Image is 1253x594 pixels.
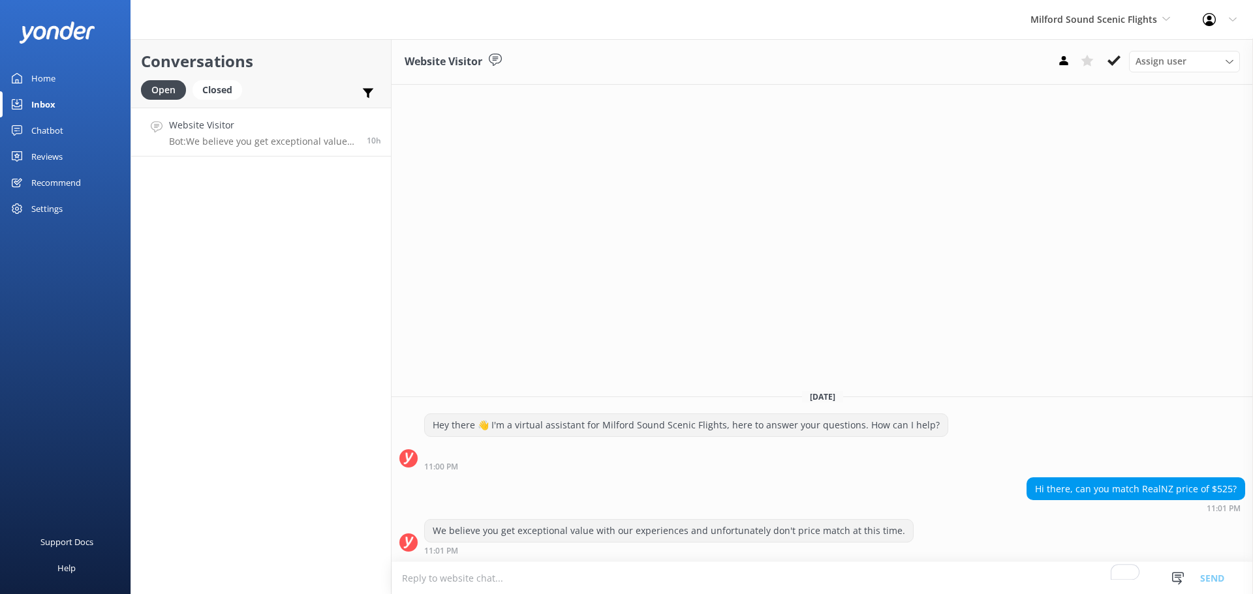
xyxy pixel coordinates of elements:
div: Reviews [31,143,63,170]
div: Hi there, can you match RealNZ price of $525? [1027,478,1245,500]
strong: 11:01 PM [1207,505,1241,512]
a: Website VisitorBot:We believe you get exceptional value with our experiences and unfortunately do... [131,108,391,156]
h2: Conversations [141,49,381,74]
a: Closed [193,82,249,97]
div: We believe you get exceptional value with our experiences and unfortunately don't price match at ... [425,520,913,542]
div: 11:01pm 15-Aug-2025 (UTC +12:00) Pacific/Auckland [424,546,914,555]
div: Recommend [31,170,81,196]
a: Open [141,82,193,97]
div: Inbox [31,91,55,117]
div: Help [57,555,76,581]
h4: Website Visitor [169,118,357,132]
p: Bot: We believe you get exceptional value with our experiences and unfortunately don't price matc... [169,136,357,147]
div: Open [141,80,186,100]
div: Assign User [1129,51,1240,72]
div: 11:00pm 15-Aug-2025 (UTC +12:00) Pacific/Auckland [424,462,948,471]
img: yonder-white-logo.png [20,22,95,43]
span: [DATE] [802,391,843,402]
h3: Website Visitor [405,53,482,70]
strong: 11:00 PM [424,463,458,471]
span: Milford Sound Scenic Flights [1030,13,1157,25]
div: Home [31,65,55,91]
div: Closed [193,80,242,100]
span: 11:01pm 15-Aug-2025 (UTC +12:00) Pacific/Auckland [367,135,381,146]
strong: 11:01 PM [424,547,458,555]
div: Hey there 👋 I'm a virtual assistant for Milford Sound Scenic Flights, here to answer your questio... [425,414,948,436]
div: Support Docs [40,529,93,555]
div: Chatbot [31,117,63,143]
div: Settings [31,196,63,222]
textarea: To enrich screen reader interactions, please activate Accessibility in Grammarly extension settings [392,562,1253,594]
div: 11:01pm 15-Aug-2025 (UTC +12:00) Pacific/Auckland [1027,503,1245,512]
span: Assign user [1136,54,1186,68]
